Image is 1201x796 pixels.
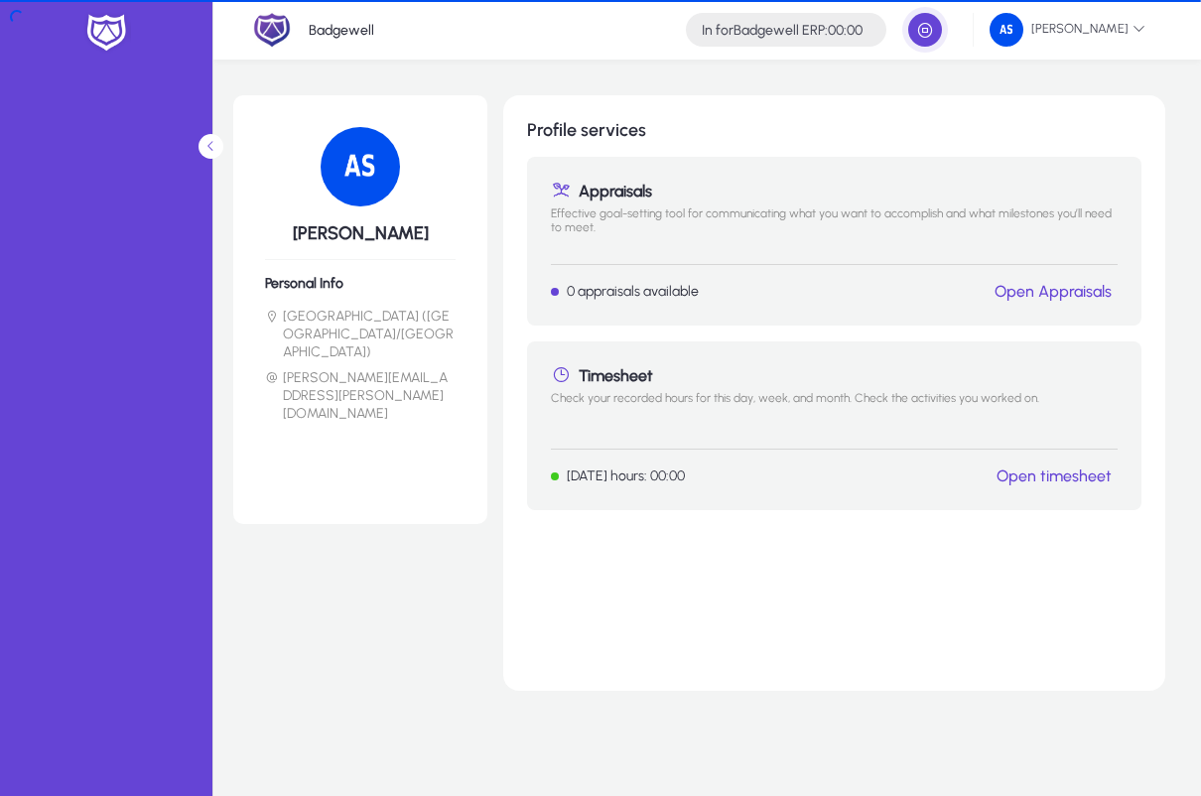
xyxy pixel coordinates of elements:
li: [GEOGRAPHIC_DATA] ([GEOGRAPHIC_DATA]/[GEOGRAPHIC_DATA]) [265,308,456,361]
img: 100.png [990,13,1023,47]
img: 2.png [253,11,291,49]
button: Open Appraisals [989,281,1118,302]
p: Check your recorded hours for this day, week, and month. Check the activities you worked on. [551,391,1118,433]
a: Open timesheet [997,466,1112,485]
h1: Timesheet [551,365,1118,385]
a: Open Appraisals [995,282,1112,301]
span: 00:00 [828,22,863,39]
p: 0 appraisals available [567,283,699,300]
li: [PERSON_NAME][EMAIL_ADDRESS][PERSON_NAME][DOMAIN_NAME] [265,369,456,423]
span: : [825,22,828,39]
span: In for [702,22,734,39]
h4: Badgewell ERP [702,22,863,39]
button: Open timesheet [991,465,1118,486]
p: Effective goal-setting tool for communicating what you want to accomplish and what milestones you... [551,206,1118,248]
h5: [PERSON_NAME] [265,222,456,244]
p: Badgewell [309,22,374,39]
img: white-logo.png [81,12,131,54]
h6: Personal Info [265,275,456,292]
span: [PERSON_NAME] [990,13,1145,47]
h1: Appraisals [551,181,1118,200]
p: [DATE] hours: 00:00 [567,467,685,484]
img: 100.png [321,127,400,206]
h1: Profile services [527,119,1141,141]
button: [PERSON_NAME] [974,12,1161,48]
